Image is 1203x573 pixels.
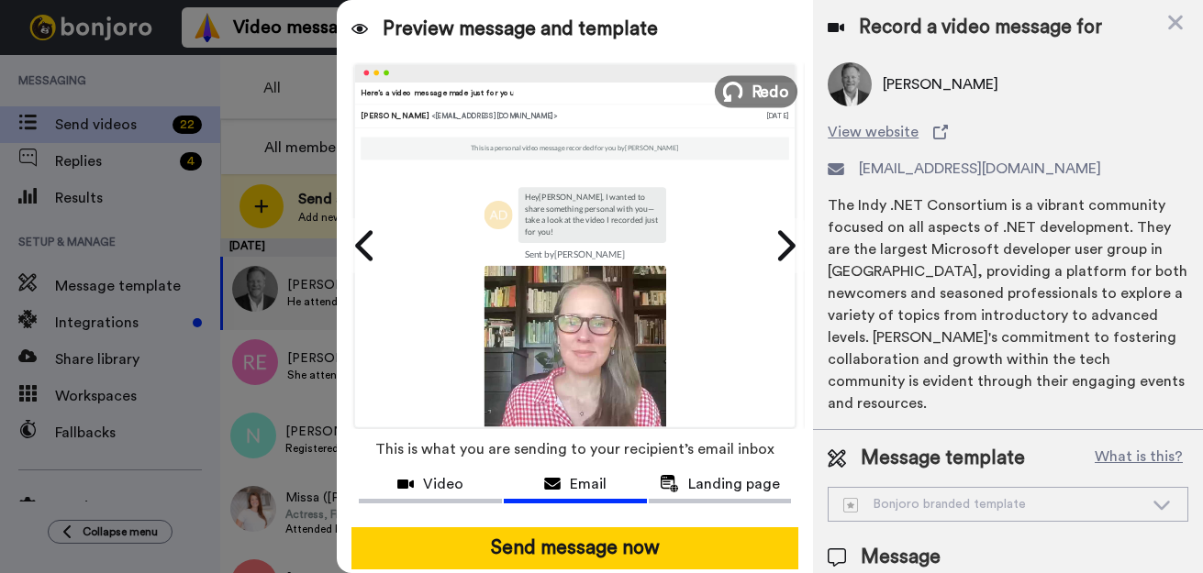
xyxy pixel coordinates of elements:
span: Video [423,473,463,495]
p: This is a personal video message recorded for you by [PERSON_NAME] [471,144,679,153]
span: Message template [861,445,1025,472]
div: [DATE] [766,110,789,121]
a: View website [828,121,1188,143]
td: Sent by [PERSON_NAME] [484,242,665,265]
div: The Indy .NET Consortium is a vibrant community focused on all aspects of .NET development. They ... [828,194,1188,414]
img: 9k= [484,265,665,446]
img: ad.png [484,201,512,229]
button: What is this? [1089,445,1188,472]
span: [EMAIL_ADDRESS][DOMAIN_NAME] [859,158,1101,180]
img: demo-template.svg [843,498,858,512]
p: Hey [PERSON_NAME] , I wanted to share something personal with you—take a look at the video I reco... [525,192,659,237]
span: View website [828,121,919,143]
span: Message [861,544,941,571]
span: This is what you are sending to your recipient’s email inbox [375,429,774,469]
span: Email [570,473,607,495]
button: Send message now [351,527,798,569]
div: [PERSON_NAME] [361,110,766,121]
span: Landing page [688,473,780,495]
div: Bonjoro branded template [843,495,1143,513]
